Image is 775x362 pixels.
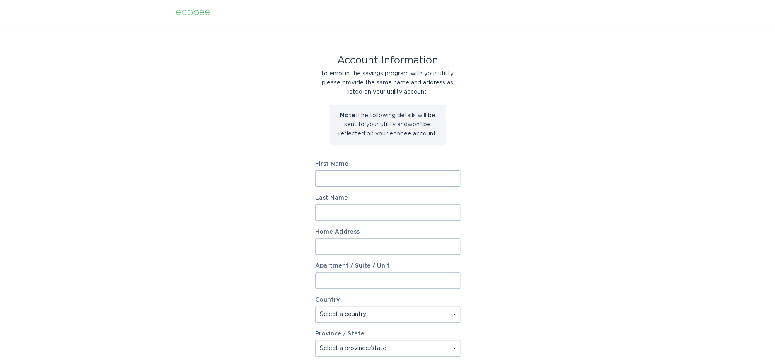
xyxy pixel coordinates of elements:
[315,161,460,167] label: First Name
[336,111,439,138] p: The following details will be sent to your utility and won't be reflected on your ecobee account.
[340,113,357,118] strong: Note:
[315,69,460,97] div: To enrol in the savings program with your utility, please provide the same name and address as li...
[315,331,365,337] label: Province / State
[315,56,460,65] div: Account Information
[315,297,340,303] label: Country
[315,229,460,235] label: Home Address
[315,263,460,269] label: Apartment / Suite / Unit
[315,195,460,201] label: Last Name
[176,8,210,17] div: ecobee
